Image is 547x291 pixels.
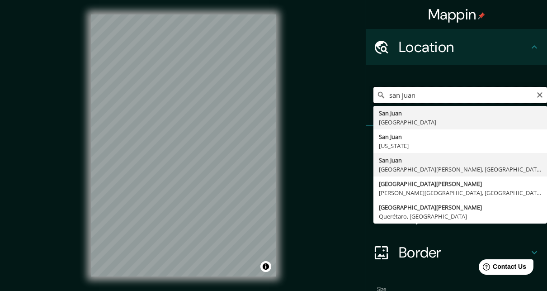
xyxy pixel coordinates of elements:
button: Clear [536,90,543,99]
div: [GEOGRAPHIC_DATA][PERSON_NAME] [379,203,542,212]
iframe: Help widget launcher [467,256,537,281]
div: San Juan [379,109,542,118]
h4: Layout [399,207,529,225]
div: Style [366,162,547,198]
h4: Border [399,243,529,262]
div: Border [366,234,547,271]
input: Pick your city or area [373,87,547,103]
canvas: Map [91,14,276,277]
h4: Mappin [428,5,486,24]
div: [GEOGRAPHIC_DATA][PERSON_NAME] [379,179,542,188]
h4: Location [399,38,529,56]
div: [US_STATE] [379,141,542,150]
div: [GEOGRAPHIC_DATA][PERSON_NAME], [GEOGRAPHIC_DATA] [379,165,542,174]
div: Pins [366,126,547,162]
div: Querétaro, [GEOGRAPHIC_DATA] [379,212,542,221]
div: [PERSON_NAME][GEOGRAPHIC_DATA], [GEOGRAPHIC_DATA] [379,188,542,197]
img: pin-icon.png [478,12,485,19]
div: San Juan [379,132,542,141]
button: Toggle attribution [260,261,271,272]
div: San Juan [379,156,542,165]
div: Layout [366,198,547,234]
div: Location [366,29,547,65]
div: [GEOGRAPHIC_DATA] [379,118,542,127]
